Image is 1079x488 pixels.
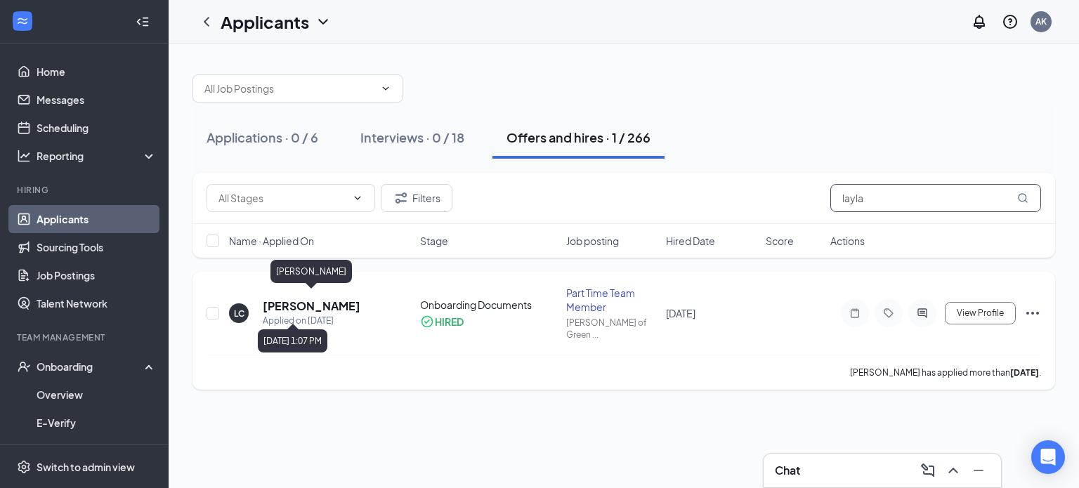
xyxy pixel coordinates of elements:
div: Part Time Team Member [566,286,658,314]
a: Applicants [37,205,157,233]
button: View Profile [945,302,1016,324]
b: [DATE] [1010,367,1039,378]
svg: MagnifyingGlass [1017,192,1028,204]
svg: Note [846,308,863,319]
svg: QuestionInfo [1002,13,1019,30]
span: View Profile [957,308,1004,318]
div: [DATE] 1:07 PM [258,329,327,352]
svg: Minimize [970,462,987,479]
span: Job posting [566,234,619,248]
span: Actions [830,234,865,248]
div: Onboarding Documents [420,298,557,312]
h3: Chat [775,463,800,478]
a: Onboarding Documents [37,437,157,465]
div: Offers and hires · 1 / 266 [506,128,650,146]
div: Onboarding [37,360,145,374]
span: Score [766,234,794,248]
a: E-Verify [37,409,157,437]
button: ChevronUp [942,459,964,482]
svg: ChevronLeft [198,13,215,30]
svg: ActiveChat [914,308,931,319]
a: Job Postings [37,261,157,289]
h5: [PERSON_NAME] [263,298,360,314]
a: Sourcing Tools [37,233,157,261]
svg: ComposeMessage [920,462,936,479]
button: Minimize [967,459,990,482]
svg: ChevronUp [945,462,962,479]
svg: CheckmarkCircle [420,315,434,329]
div: Interviews · 0 / 18 [360,128,464,146]
svg: Settings [17,460,31,474]
div: [PERSON_NAME] [270,260,352,283]
div: LC [234,308,244,319]
svg: Filter [393,190,410,206]
div: Hiring [17,184,154,196]
a: Overview [37,381,157,409]
svg: ChevronDown [315,13,332,30]
svg: Collapse [136,15,150,29]
div: Reporting [37,149,157,163]
svg: Analysis [17,149,31,163]
div: Applications · 0 / 6 [207,128,318,146]
svg: UserCheck [17,360,31,374]
span: Name · Applied On [229,234,314,248]
svg: WorkstreamLogo [15,14,30,28]
a: Talent Network [37,289,157,317]
span: Stage [420,234,448,248]
svg: Notifications [971,13,988,30]
a: Home [37,58,157,86]
input: Search in offers and hires [830,184,1041,212]
a: Scheduling [37,114,157,142]
button: Filter Filters [381,184,452,212]
button: ComposeMessage [917,459,939,482]
input: All Stages [218,190,346,206]
div: HIRED [435,315,464,329]
span: Hired Date [666,234,715,248]
input: All Job Postings [204,81,374,96]
h1: Applicants [221,10,309,34]
svg: Tag [880,308,897,319]
div: AK [1035,15,1047,27]
svg: ChevronDown [380,83,391,94]
svg: ChevronDown [352,192,363,204]
div: Switch to admin view [37,460,135,474]
span: [DATE] [666,307,695,319]
div: [PERSON_NAME] of Green ... [566,317,658,341]
svg: Ellipses [1024,305,1041,322]
p: [PERSON_NAME] has applied more than . [850,367,1041,378]
a: Messages [37,86,157,114]
div: Applied on [DATE] [263,314,360,328]
div: Open Intercom Messenger [1031,440,1065,474]
div: Team Management [17,331,154,343]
